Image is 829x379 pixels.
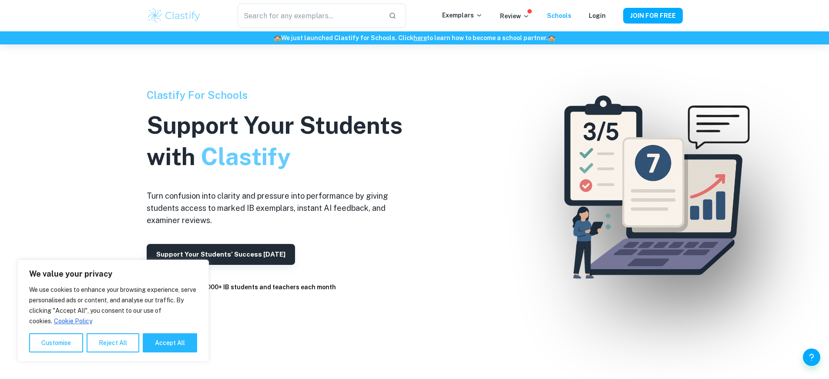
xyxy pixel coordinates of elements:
button: Help and Feedback [803,349,820,366]
a: here [413,34,427,41]
p: Review [500,11,530,21]
a: Cookie Policy [54,317,93,325]
h6: Trusted by 300,000+ IB students and teachers each month [159,282,336,292]
button: JOIN FOR FREE [623,8,683,24]
p: We value your privacy [29,269,197,279]
button: Accept All [143,333,197,352]
a: Schools [547,12,571,19]
h6: We just launched Clastify for Schools. Click to learn how to become a school partner. [2,33,827,43]
span: Clastify [201,143,290,170]
h6: Clastify For Schools [147,87,416,103]
a: Login [589,12,606,19]
button: Support Your Students’ Success [DATE] [147,244,295,265]
p: Exemplars [442,10,483,20]
img: Clastify For Schools Hero [543,80,763,300]
h6: Turn confusion into clarity and pressure into performance by giving students access to marked IB ... [147,190,416,227]
span: 🏫 [548,34,555,41]
span: 🏫 [274,34,281,41]
div: We value your privacy [17,260,209,362]
button: Reject All [87,333,139,352]
h1: Support Your Students with [147,110,416,173]
img: Clastify logo [147,7,202,24]
input: Search for any exemplars... [238,3,381,28]
button: Customise [29,333,83,352]
p: We use cookies to enhance your browsing experience, serve personalised ads or content, and analys... [29,284,197,326]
